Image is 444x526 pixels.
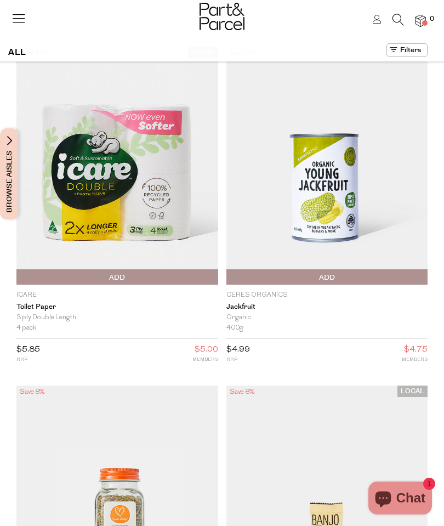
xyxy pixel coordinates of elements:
[8,43,26,61] h1: ALL
[16,386,48,399] div: Save 8%
[404,343,428,357] span: $4.75
[397,386,428,397] span: LOCAL
[3,128,15,219] span: Browse Aisles
[16,346,40,354] span: $5.85
[200,3,244,30] img: Part&Parcel
[226,290,428,300] p: Ceres Organics
[427,14,437,24] span: 0
[226,323,243,333] span: 400g
[226,346,250,354] span: $4.99
[402,355,428,364] small: MEMBERS
[16,269,218,285] button: Add To Parcel
[16,313,218,323] div: 3 ply Double Length
[226,313,428,323] div: Organic
[16,290,218,300] p: icare
[226,386,258,399] div: Save 8%
[415,15,426,26] a: 0
[365,482,435,517] inbox-online-store-chat: Shopify online store chat
[195,343,218,357] span: $5.00
[192,355,218,364] small: MEMBERS
[226,303,428,312] a: Jackfruit
[16,47,218,285] img: Toilet Paper
[16,323,37,333] span: 4 pack
[226,355,250,364] small: RRP
[16,303,218,312] a: Toilet Paper
[226,269,428,285] button: Add To Parcel
[226,47,428,285] img: Jackfruit
[16,355,40,364] small: RRP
